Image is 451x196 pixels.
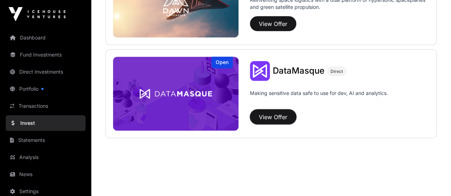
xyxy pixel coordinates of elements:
[273,67,324,76] a: DataMasque
[211,57,233,69] div: Open
[330,69,343,74] span: Direct
[113,57,239,131] a: DataMasqueOpen
[6,115,86,131] a: Invest
[6,149,86,165] a: Analysis
[6,47,86,63] a: Fund Investments
[250,90,388,107] p: Making sensitive data safe to use for dev, AI and analytics.
[415,162,451,196] iframe: Chat Widget
[250,61,270,81] img: DataMasque
[6,132,86,148] a: Statements
[6,166,86,182] a: News
[6,64,86,80] a: Direct Investments
[6,81,86,97] a: Portfolio
[9,7,66,21] img: Icehouse Ventures Logo
[6,98,86,114] a: Transactions
[250,110,296,125] button: View Offer
[273,65,324,76] span: DataMasque
[6,30,86,46] a: Dashboard
[113,57,239,131] img: DataMasque
[250,16,296,31] button: View Offer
